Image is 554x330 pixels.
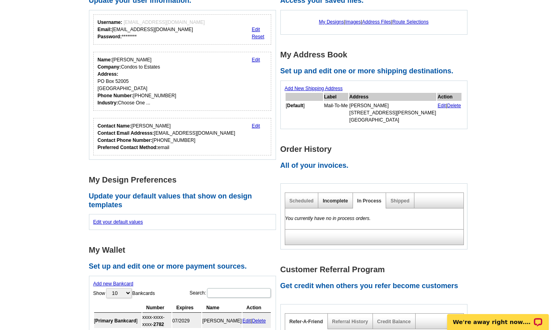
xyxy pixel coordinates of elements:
[252,57,260,63] a: Edit
[98,64,121,70] strong: Company:
[189,287,271,299] label: Search:
[349,93,436,101] th: Address
[89,192,280,209] h2: Update your default values that show on design templates
[357,198,382,204] a: In Process
[89,176,280,184] h1: My Design Preferences
[98,100,118,106] strong: Industry:
[390,198,409,204] a: Shipped
[93,118,272,155] div: Who should we contact regarding order issues?
[290,198,314,204] a: Scheduled
[252,318,266,324] a: Delete
[362,19,391,25] a: Address Files
[98,130,154,136] strong: Contact Email Addresss:
[285,216,371,221] em: You currently have no in process orders.
[98,137,152,143] strong: Contact Phone Number:
[287,103,304,108] b: Default
[438,103,446,108] a: Edit
[98,145,158,150] strong: Preferred Contact Method:
[142,314,172,328] td: xxxx-xxxx-xxxx-
[323,198,348,204] a: Incomplete
[98,20,122,25] strong: Username:
[94,314,142,328] td: [ ]
[447,103,461,108] a: Delete
[280,265,472,274] h1: Customer Referral Program
[98,122,235,151] div: [PERSON_NAME] [EMAIL_ADDRESS][DOMAIN_NAME] [PHONE_NUMBER] email
[377,319,411,324] a: Credit Balance
[252,27,260,32] a: Edit
[324,102,348,124] td: Mail-To-Me
[202,314,242,328] td: [PERSON_NAME]
[280,161,472,170] h2: All of your invoices.
[392,19,429,25] a: Route Selections
[202,303,242,313] th: Name
[285,86,343,91] a: Add New Shipping Address
[280,145,472,153] h1: Order History
[95,318,136,324] b: Primary Bankcard
[172,314,201,328] td: 07/2029
[124,20,205,25] span: [EMAIL_ADDRESS][DOMAIN_NAME]
[290,319,323,324] a: Refer-A-Friend
[280,282,472,291] h2: Get credit when others you refer become customers
[93,14,272,45] div: Your login information.
[106,288,132,298] select: ShowBankcards
[345,19,361,25] a: Images
[172,303,201,313] th: Expires
[280,51,472,59] h1: My Address Book
[285,14,463,29] div: | | |
[286,102,323,124] td: [ ]
[207,288,271,298] input: Search:
[98,34,122,39] strong: Password:
[142,303,172,313] th: Number
[93,281,134,287] a: Add new Bankcard
[242,318,251,324] a: Edit
[437,102,461,124] td: |
[98,56,176,106] div: [PERSON_NAME] Condos to Estates PO Box 52005 [GEOGRAPHIC_DATA] [PHONE_NUMBER] Choose One ...
[319,19,344,25] a: My Designs
[93,287,155,299] label: Show Bankcards
[98,93,133,98] strong: Phone Number:
[332,319,368,324] a: Referral History
[98,27,112,32] strong: Email:
[93,52,272,111] div: Your personal details.
[242,314,271,328] td: |
[252,34,264,39] a: Reset
[98,57,112,63] strong: Name:
[324,93,348,101] th: Label
[349,102,436,124] td: [PERSON_NAME] [STREET_ADDRESS][PERSON_NAME] [GEOGRAPHIC_DATA]
[242,303,271,313] th: Action
[252,123,260,129] a: Edit
[442,305,554,330] iframe: LiveChat chat widget
[98,71,118,77] strong: Address:
[280,67,472,76] h2: Set up and edit one or more shipping destinations.
[89,262,280,271] h2: Set up and edit one or more payment sources.
[89,246,280,254] h1: My Wallet
[98,123,132,129] strong: Contact Name:
[154,322,164,327] strong: 2782
[93,219,143,225] a: Edit your default values
[437,93,461,101] th: Action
